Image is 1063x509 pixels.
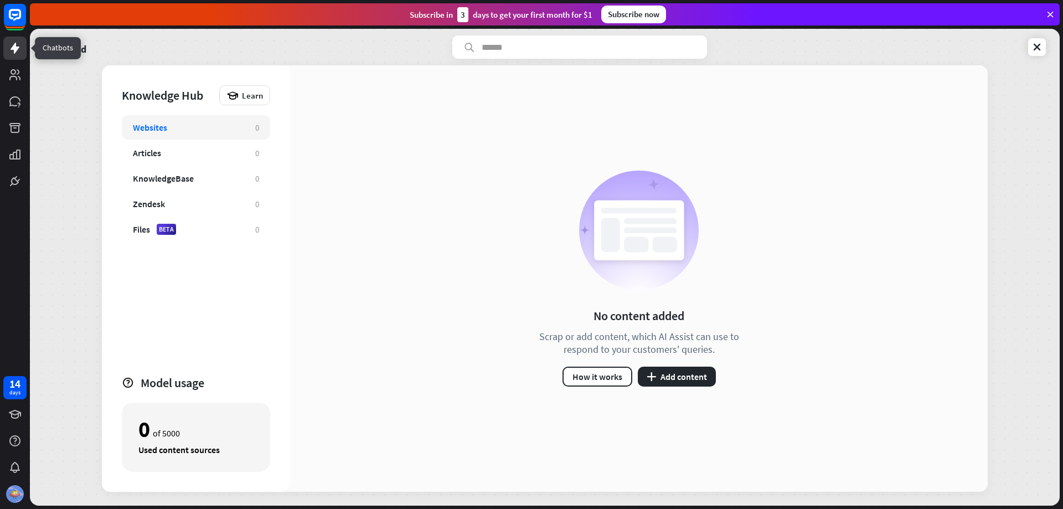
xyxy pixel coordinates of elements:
button: plusAdd content [638,367,716,387]
div: Subscribe in days to get your first month for $1 [410,7,592,22]
div: Files [133,224,150,235]
div: 3 [457,7,468,22]
div: Model usage [141,375,270,390]
div: Zendesk [133,198,165,209]
span: Learn [242,90,263,101]
div: No content added [594,308,684,323]
div: 0 [255,199,259,209]
div: of 5000 [138,420,254,439]
i: plus [647,372,656,381]
div: Articles [133,147,161,158]
button: How it works [563,367,632,387]
button: Open LiveChat chat widget [9,4,42,38]
div: Knowledge Hub [122,88,214,103]
div: 0 [255,173,259,184]
div: BETA [157,224,176,235]
div: Used content sources [138,444,254,455]
a: 14 days [3,376,27,399]
div: 0 [255,122,259,133]
div: Websites [133,122,167,133]
div: Scrap or add content, which AI Assist can use to respond to your customers' queries. [525,330,752,356]
div: 0 [138,420,150,439]
div: KnowledgeBase [133,173,194,184]
div: Subscribe now [601,6,666,23]
div: 14 [9,379,20,389]
div: days [9,389,20,397]
div: 0 [255,224,259,235]
div: 0 [255,148,259,158]
a: Untitled [50,35,86,59]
